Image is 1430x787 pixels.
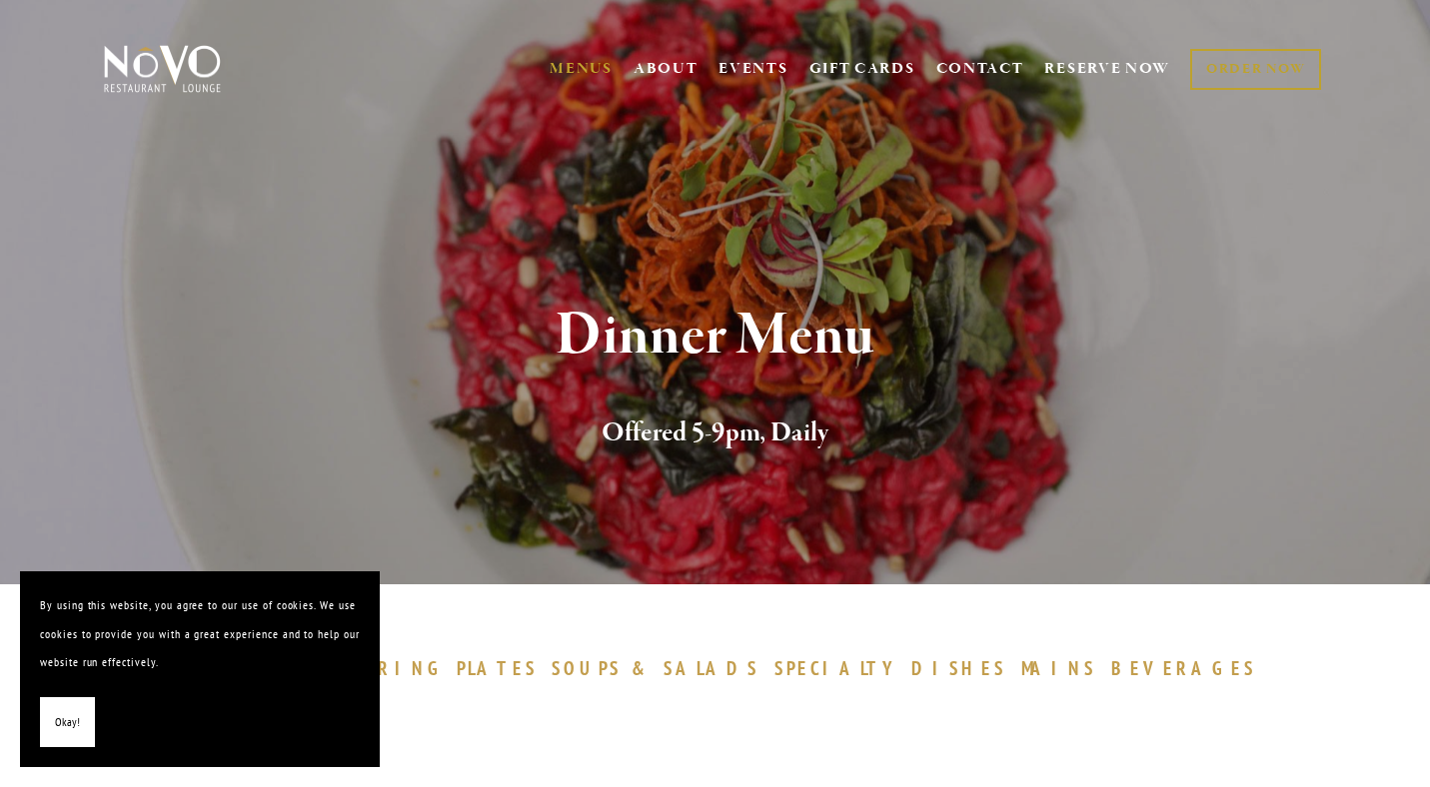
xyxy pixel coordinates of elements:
a: ABOUT [634,59,699,79]
span: SOUPS [552,656,622,680]
span: SALADS [664,656,759,680]
h2: Offered 5-9pm, Daily [137,412,1293,454]
a: SHARINGPLATES [325,656,547,680]
a: SOUPS&SALADS [552,656,768,680]
span: & [632,656,654,680]
span: Okay! [55,708,80,737]
h1: Dinner Menu [137,304,1293,369]
img: Novo Restaurant &amp; Lounge [100,44,225,94]
p: By using this website, you agree to our use of cookies. We use cookies to provide you with a grea... [40,591,360,677]
a: MENUS [550,59,613,79]
section: Cookie banner [20,571,380,767]
span: SHARING [325,656,447,680]
a: GIFT CARDS [809,50,915,88]
a: ORDER NOW [1190,49,1321,90]
span: BEVERAGES [1111,656,1257,680]
a: EVENTS [718,59,787,79]
span: PLATES [457,656,538,680]
span: DISHES [911,656,1006,680]
a: RESERVE NOW [1044,50,1170,88]
span: SPECIALTY [774,656,902,680]
a: BEVERAGES [1111,656,1267,680]
button: Okay! [40,697,95,748]
a: MAINS [1021,656,1106,680]
a: SPECIALTYDISHES [774,656,1016,680]
a: CONTACT [936,50,1024,88]
span: MAINS [1021,656,1096,680]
